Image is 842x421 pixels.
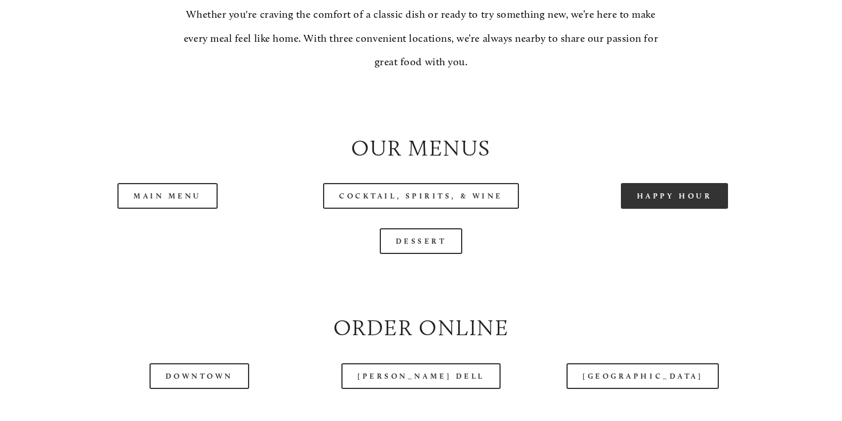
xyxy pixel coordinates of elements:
[50,312,792,344] h2: Order Online
[149,363,249,389] a: Downtown
[341,363,501,389] a: [PERSON_NAME] Dell
[50,133,792,164] h2: Our Menus
[566,363,719,389] a: [GEOGRAPHIC_DATA]
[380,228,463,254] a: Dessert
[117,183,218,209] a: Main Menu
[621,183,729,209] a: Happy Hour
[323,183,519,209] a: Cocktail, Spirits, & Wine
